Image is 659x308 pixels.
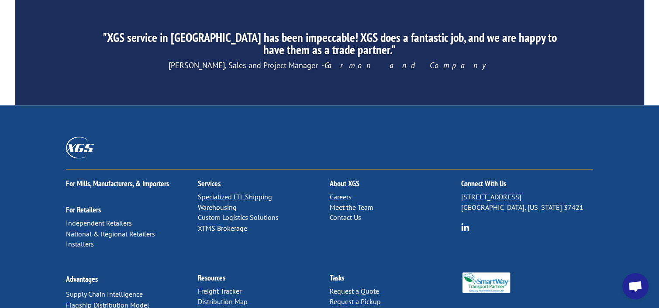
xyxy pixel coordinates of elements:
[66,289,143,298] a: Supply Chain Intelligence
[330,274,462,286] h2: Tasks
[66,239,94,248] a: Installers
[622,273,649,299] div: Open chat
[198,286,242,295] a: Freight Tracker
[330,286,379,295] a: Request a Quote
[198,203,237,212] a: Warehousing
[461,192,593,213] p: [STREET_ADDRESS] [GEOGRAPHIC_DATA], [US_STATE] 37421
[97,31,562,60] h2: "XGS service in [GEOGRAPHIC_DATA] has been impeccable! XGS does a fantastic job, and we are happy...
[198,213,279,222] a: Custom Logistics Solutions
[66,229,155,238] a: National & Regional Retailers
[330,178,359,188] a: About XGS
[330,192,352,201] a: Careers
[198,297,248,305] a: Distribution Map
[330,203,373,212] a: Meet the Team
[198,272,225,282] a: Resources
[330,213,361,222] a: Contact Us
[66,205,101,215] a: For Retailers
[66,219,132,227] a: Independent Retailers
[66,274,98,284] a: Advantages
[330,297,381,305] a: Request a Pickup
[198,223,247,232] a: XTMS Brokerage
[461,272,511,293] img: Smartway_Logo
[169,60,490,70] span: [PERSON_NAME], Sales and Project Manager -
[461,180,593,192] h2: Connect With Us
[324,60,490,70] em: Garmon and Company
[66,178,169,188] a: For Mills, Manufacturers, & Importers
[198,192,272,201] a: Specialized LTL Shipping
[461,223,469,231] img: group-6
[198,178,221,188] a: Services
[66,137,94,158] img: XGS_Logos_ALL_2024_All_White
